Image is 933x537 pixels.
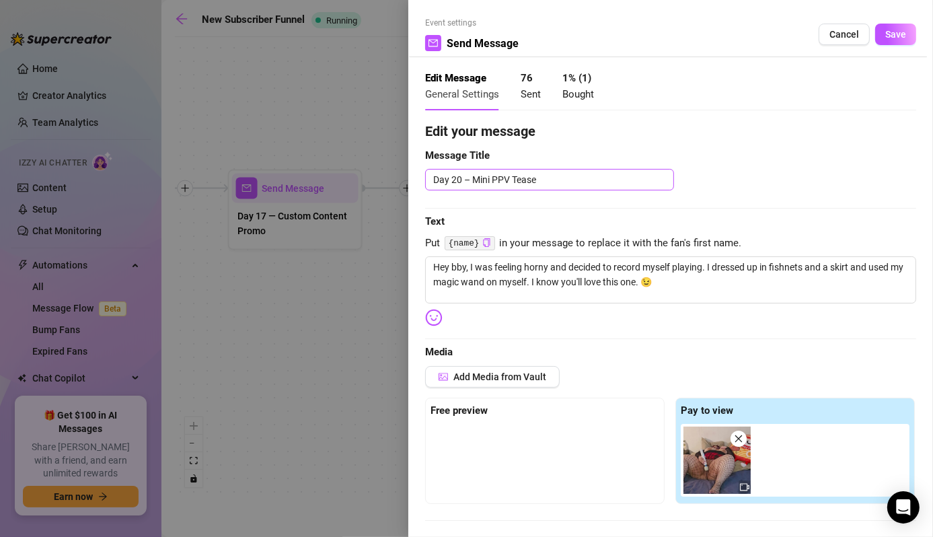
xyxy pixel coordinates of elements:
strong: Edit your message [425,123,535,139]
strong: Free preview [431,404,488,417]
span: Save [885,29,906,40]
button: Add Media from Vault [425,366,560,388]
span: Send Message [447,35,519,52]
span: Put in your message to replace it with the fan's first name. [425,236,916,252]
strong: 1 % ( 1 ) [562,72,591,84]
div: Open Intercom Messenger [887,491,920,524]
strong: Media [425,346,453,358]
img: svg%3e [425,309,443,326]
textarea: Day 20 – Mini PPV Tease [425,169,674,190]
span: Bought [562,88,594,100]
strong: Edit Message [425,72,486,84]
strong: Message Title [425,149,490,162]
button: Cancel [819,24,870,45]
span: Event settings [425,17,519,30]
strong: Text [425,215,445,227]
span: picture [439,372,448,382]
img: media [683,427,751,494]
span: close [734,434,743,443]
code: {name} [445,236,495,250]
span: mail [428,38,438,48]
textarea: Hey bby, I was feeling horny and decided to record myself playing. I dressed up in fishnets and a... [425,256,916,303]
span: Cancel [829,29,859,40]
span: Add Media from Vault [453,371,546,382]
strong: Pay to view [681,404,733,417]
strong: 76 [521,72,533,84]
span: video-camera [740,482,749,492]
span: Sent [521,88,541,100]
span: copy [482,238,491,247]
button: Save [875,24,916,45]
span: General Settings [425,88,499,100]
button: Click to Copy [482,238,491,248]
